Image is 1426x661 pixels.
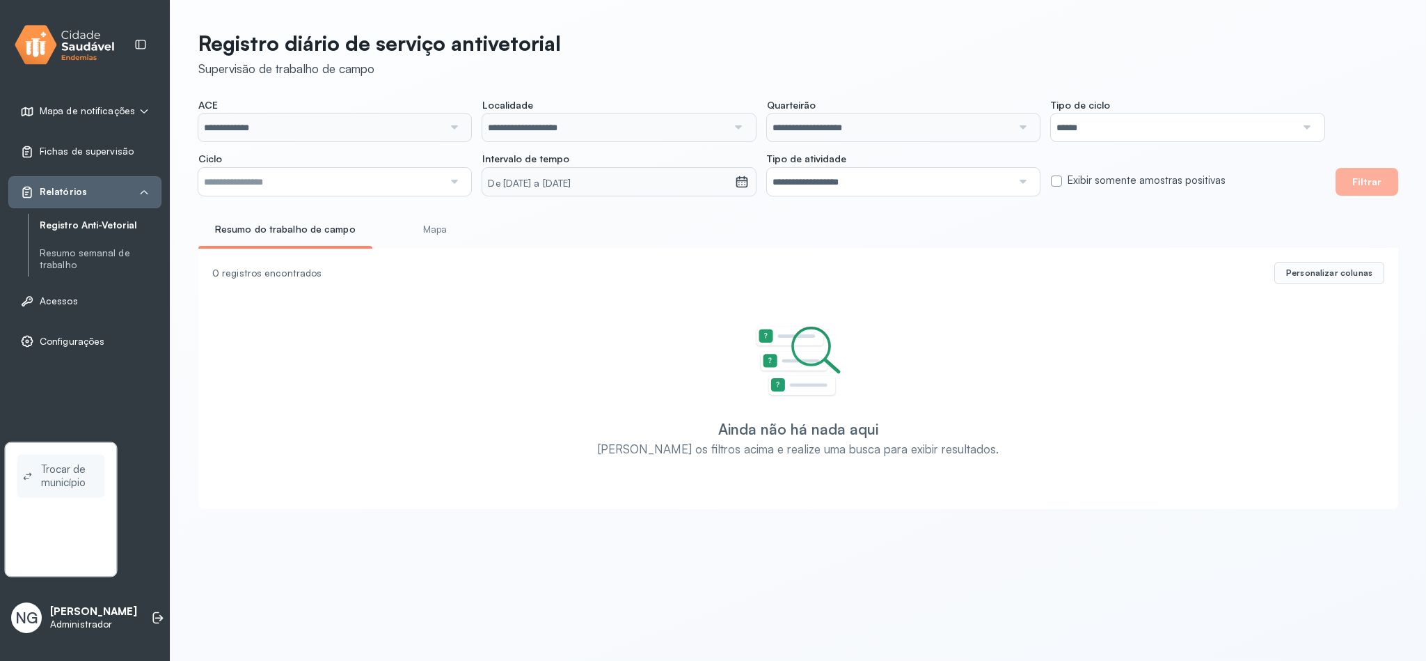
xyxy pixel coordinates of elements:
span: Fichas de supervisão [40,146,134,157]
img: Imagem de Empty State [755,326,841,398]
span: Mapa de notificações [40,105,135,117]
div: Ainda não há nada aqui [718,420,878,438]
img: logo.svg [15,22,115,68]
div: 0 registros encontrados [212,267,1263,279]
span: Personalizar colunas [1286,267,1372,279]
span: Ciclo [198,153,222,165]
span: Quarteirão [767,99,816,111]
span: Tipo de atividade [767,153,846,165]
div: [PERSON_NAME] os filtros acima e realize uma busca para exibir resultados. [598,442,999,456]
span: Acessos [40,295,78,307]
span: ACE [198,99,218,111]
p: Administrador [50,619,137,630]
button: Personalizar colunas [1274,262,1384,284]
small: De [DATE] a [DATE] [488,177,729,191]
a: Mapa [383,218,486,241]
button: Filtrar [1336,168,1398,196]
a: Acessos [20,294,150,308]
p: [PERSON_NAME] [50,605,137,619]
span: Localidade [482,99,533,111]
span: Configurações [40,336,104,348]
label: Exibir somente amostras positivas [1068,174,1226,187]
a: Fichas de supervisão [20,145,150,159]
a: Registro Anti-Vetorial [40,219,161,231]
a: Resumo semanal de trabalho [40,244,161,274]
p: Registro diário de serviço antivetorial [198,31,561,56]
a: Resumo semanal de trabalho [40,247,161,271]
span: Tipo de ciclo [1051,99,1110,111]
a: Registro Anti-Vetorial [40,217,161,234]
span: NG [15,609,38,627]
a: Resumo do trabalho de campo [198,218,372,241]
a: Configurações [20,334,150,348]
span: Relatórios [40,186,87,198]
div: Supervisão de trabalho de campo [198,61,561,76]
span: Intervalo de tempo [482,153,569,165]
span: Trocar de município [41,460,100,492]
